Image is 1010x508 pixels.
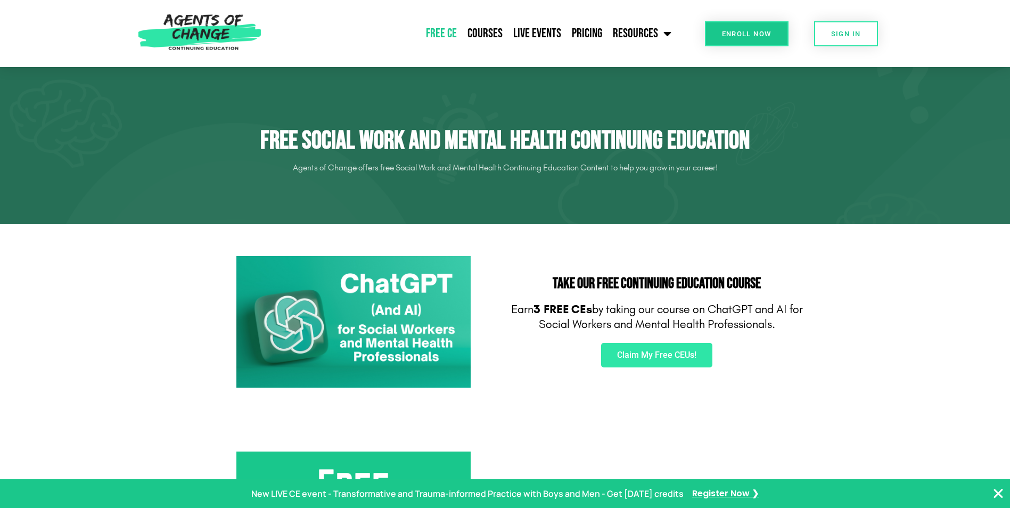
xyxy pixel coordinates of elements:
[511,276,803,291] h2: Take Our FREE Continuing Education Course
[251,486,684,502] p: New LIVE CE event - Transformative and Trauma-informed Practice with Boys and Men - Get [DATE] cr...
[207,159,803,176] p: Agents of Change offers free Social Work and Mental Health Continuing Education Content to help y...
[511,302,803,332] p: Earn by taking our course on ChatGPT and AI for Social Workers and Mental Health Professionals.
[533,302,592,316] b: 3 FREE CEs
[462,20,508,47] a: Courses
[831,30,861,37] span: SIGN IN
[601,343,712,367] a: Claim My Free CEUs!
[705,21,789,46] a: Enroll Now
[814,21,878,46] a: SIGN IN
[692,486,759,502] a: Register Now ❯
[267,20,677,47] nav: Menu
[617,351,696,359] span: Claim My Free CEUs!
[992,487,1005,500] button: Close Banner
[566,20,607,47] a: Pricing
[722,30,771,37] span: Enroll Now
[207,126,803,157] h1: Free Social Work and Mental Health Continuing Education
[421,20,462,47] a: Free CE
[508,20,566,47] a: Live Events
[607,20,677,47] a: Resources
